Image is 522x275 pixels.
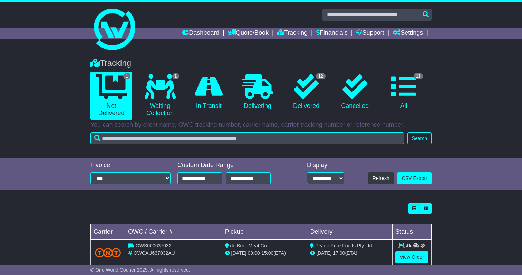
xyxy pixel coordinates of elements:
img: TNT_Domestic.png [95,248,121,257]
td: OWC / Carrier # [125,224,222,240]
a: View Order [395,251,428,263]
div: - (ETA) [225,249,304,257]
a: Delivering [236,72,278,112]
span: 17:00 [333,250,345,256]
span: [DATE] [316,250,331,256]
span: [DATE] [231,250,246,256]
a: Quote/Book [228,28,269,39]
div: Display [307,162,344,169]
div: Tracking [87,58,435,68]
span: 09:00 [248,250,260,256]
button: Refresh [368,172,394,184]
td: Delivery [307,224,393,240]
p: You can search by client name, OWC tracking number, carrier name, carrier tracking number or refe... [90,121,432,129]
span: 13 [414,73,423,79]
td: Status [393,224,432,240]
span: OWCAU637032AU [134,250,175,256]
a: Cancelled [334,72,376,112]
a: Dashboard [182,28,219,39]
div: Invoice [90,162,171,169]
div: (ETA) [310,249,389,257]
a: 1 Waiting Collection [139,72,181,120]
span: © One World Courier 2025. All rights reserved. [90,267,190,273]
a: CSV Export [397,172,432,184]
td: Pickup [222,224,307,240]
a: In Transit [188,72,230,112]
a: Settings [393,28,423,39]
a: 1 Not Delivered [90,72,132,120]
td: Carrier [91,224,125,240]
a: 12 Delivered [286,72,327,112]
a: Support [356,28,384,39]
span: OWS000637032 [136,243,172,248]
span: 12 [316,73,325,79]
a: Financials [316,28,348,39]
span: de Beer Meat Co. [230,243,268,248]
button: Search [407,132,432,144]
span: 1 [123,73,130,79]
div: Custom Date Range [177,162,287,169]
a: Tracking [277,28,308,39]
span: 15:00 [261,250,273,256]
a: 13 All [383,72,425,112]
span: Pryme Pure Foods Pty Ltd [315,243,372,248]
span: 1 [172,73,180,79]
